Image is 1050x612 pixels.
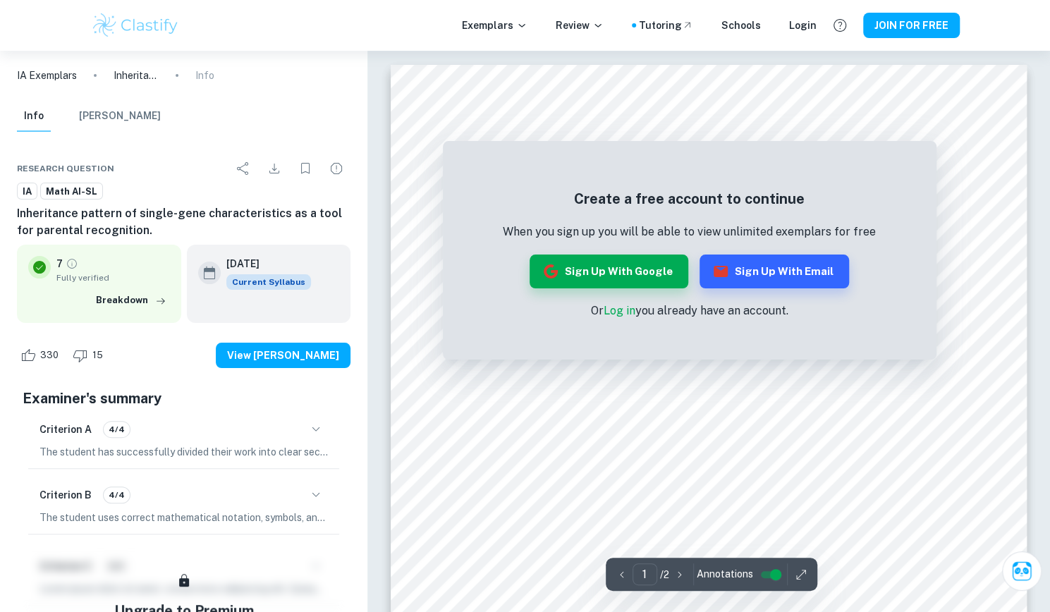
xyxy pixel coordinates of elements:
[17,183,37,200] a: IA
[39,422,92,437] h6: Criterion A
[1002,551,1042,591] button: Ask Clai
[721,18,761,33] a: Schools
[697,567,753,582] span: Annotations
[195,68,214,83] p: Info
[23,388,345,409] h5: Examiner's summary
[17,205,350,239] h6: Inheritance pattern of single-gene characteristics as a tool for parental recognition.
[863,13,960,38] button: JOIN FOR FREE
[40,183,103,200] a: Math AI-SL
[291,154,319,183] div: Bookmark
[226,256,300,271] h6: [DATE]
[114,68,159,83] p: Inheritance pattern of single-gene characteristics as a tool for parental recognition.
[503,224,876,240] p: When you sign up you will be able to view unlimited exemplars for free
[85,348,111,362] span: 15
[216,343,350,368] button: View [PERSON_NAME]
[604,304,635,317] a: Log in
[530,255,688,288] button: Sign up with Google
[700,255,849,288] button: Sign up with Email
[56,271,170,284] span: Fully verified
[18,185,37,199] span: IA
[226,274,311,290] span: Current Syllabus
[104,423,130,436] span: 4/4
[260,154,288,183] div: Download
[91,11,181,39] img: Clastify logo
[39,487,92,503] h6: Criterion B
[41,185,102,199] span: Math AI-SL
[503,188,876,209] h5: Create a free account to continue
[79,101,161,132] button: [PERSON_NAME]
[17,101,51,132] button: Info
[503,302,876,319] p: Or you already have an account.
[639,18,693,33] a: Tutoring
[828,13,852,37] button: Help and Feedback
[17,162,114,175] span: Research question
[226,274,311,290] div: This exemplar is based on the current syllabus. Feel free to refer to it for inspiration/ideas wh...
[92,290,170,311] button: Breakdown
[32,348,66,362] span: 330
[660,567,669,582] p: / 2
[56,256,63,271] p: 7
[322,154,350,183] div: Report issue
[462,18,527,33] p: Exemplars
[556,18,604,33] p: Review
[66,257,78,270] a: Grade fully verified
[104,489,130,501] span: 4/4
[39,444,328,460] p: The student has successfully divided their work into clear sections, including an introduction, b...
[69,344,111,367] div: Dislike
[789,18,817,33] a: Login
[39,510,328,525] p: The student uses correct mathematical notation, symbols, and terminology consistently throughout ...
[229,154,257,183] div: Share
[17,68,77,83] a: IA Exemplars
[17,344,66,367] div: Like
